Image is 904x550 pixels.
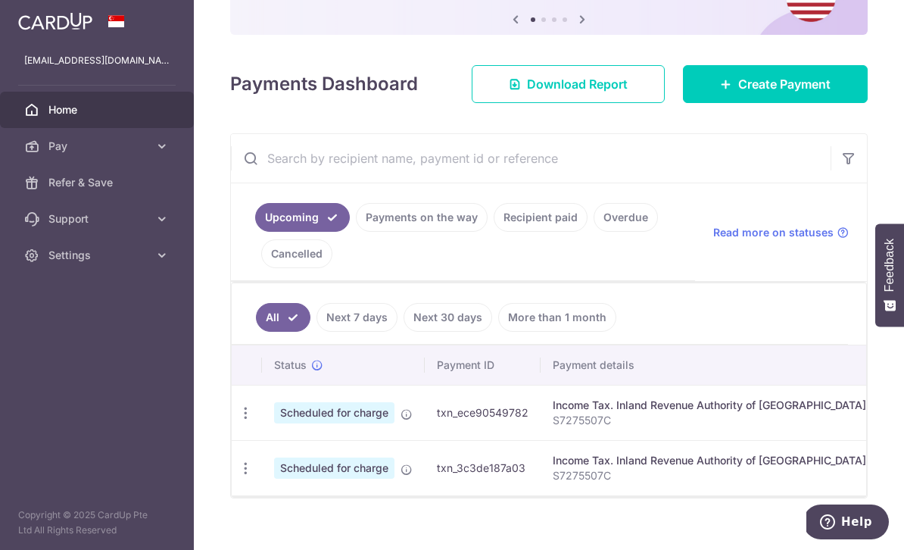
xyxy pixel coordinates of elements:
[541,345,878,385] th: Payment details
[738,75,831,93] span: Create Payment
[48,175,148,190] span: Refer & Save
[48,102,148,117] span: Home
[553,468,866,483] p: S7275507C
[472,65,665,103] a: Download Report
[316,303,397,332] a: Next 7 days
[713,225,849,240] a: Read more on statuses
[231,134,831,183] input: Search by recipient name, payment id or reference
[683,65,868,103] a: Create Payment
[875,223,904,327] button: Feedback - Show survey
[274,402,394,423] span: Scheduled for charge
[594,203,658,232] a: Overdue
[18,12,92,30] img: CardUp
[48,248,148,263] span: Settings
[24,53,170,68] p: [EMAIL_ADDRESS][DOMAIN_NAME]
[356,203,488,232] a: Payments on the way
[261,239,332,268] a: Cancelled
[806,505,889,542] iframe: Opens a widget where you can find more information
[274,458,394,479] span: Scheduled for charge
[883,239,896,292] span: Feedback
[274,358,307,373] span: Status
[425,345,541,385] th: Payment ID
[527,75,628,93] span: Download Report
[425,440,541,495] td: txn_3c3de187a03
[425,385,541,440] td: txn_ece90549782
[498,303,616,332] a: More than 1 month
[404,303,492,332] a: Next 30 days
[48,139,148,154] span: Pay
[553,453,866,468] div: Income Tax. Inland Revenue Authority of [GEOGRAPHIC_DATA]
[48,211,148,227] span: Support
[255,203,350,232] a: Upcoming
[494,203,588,232] a: Recipient paid
[713,225,834,240] span: Read more on statuses
[256,303,310,332] a: All
[553,398,866,413] div: Income Tax. Inland Revenue Authority of [GEOGRAPHIC_DATA]
[553,413,866,428] p: S7275507C
[230,70,418,98] h4: Payments Dashboard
